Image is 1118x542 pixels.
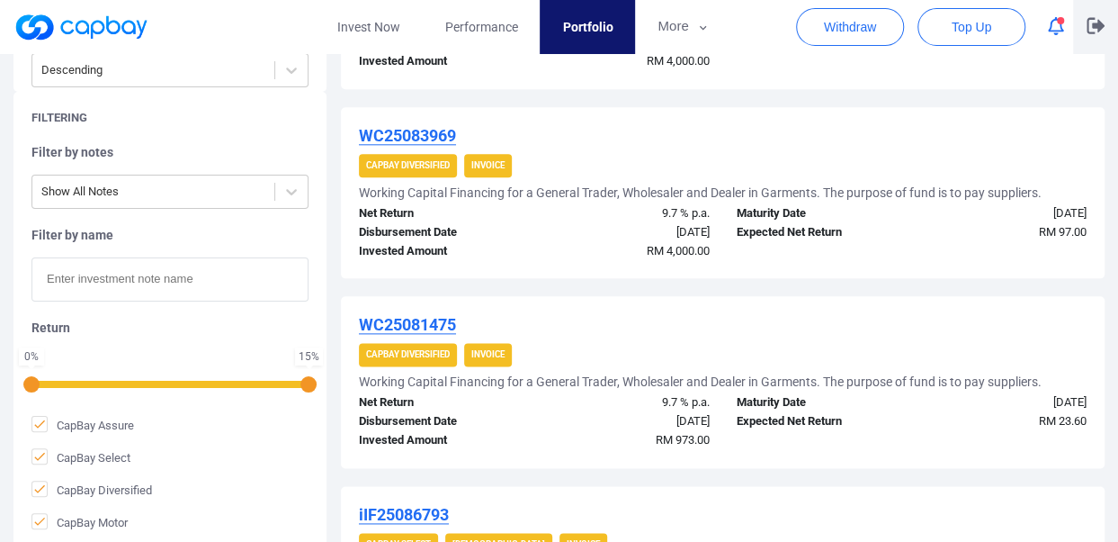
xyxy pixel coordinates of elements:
div: 15 % [299,351,319,362]
div: [DATE] [534,223,723,242]
span: RM 4,000.00 [646,54,709,68]
strong: Invoice [471,160,505,170]
div: [DATE] [534,412,723,431]
div: Maturity Date [722,393,911,412]
span: RM 4,000.00 [646,244,709,257]
div: [DATE] [911,393,1100,412]
div: Expected Net Return [722,412,911,431]
u: WC25083969 [359,126,456,145]
span: RM 97.00 [1039,225,1087,239]
div: Disbursement Date [345,412,534,431]
span: RM 23.60 [1039,414,1087,428]
div: [DATE] [911,204,1100,223]
span: RM 973.00 [655,433,709,447]
h5: Working Capital Financing for a General Trader, Wholesaler and Dealer in Garments. The purpose of... [359,185,1042,201]
div: 9.7 % p.a. [534,393,723,412]
div: 9.7 % p.a. [534,204,723,223]
strong: CapBay Diversified [366,160,450,170]
div: Net Return [345,393,534,412]
h5: Filtering [31,110,87,126]
strong: CapBay Diversified [366,349,450,359]
h5: Filter by name [31,227,309,243]
div: Invested Amount [345,52,534,71]
div: Disbursement Date [345,223,534,242]
h5: Filter by notes [31,144,309,160]
span: CapBay Diversified [31,481,152,499]
div: Net Return [345,204,534,223]
div: Expected Net Return [722,223,911,242]
span: CapBay Select [31,448,130,466]
u: iIF25086793 [359,505,449,524]
h5: Working Capital Financing for a General Trader, Wholesaler and Dealer in Garments. The purpose of... [359,374,1042,390]
span: Top Up [952,18,991,36]
span: CapBay Assure [31,416,134,434]
div: Invested Amount [345,242,534,261]
u: WC25081475 [359,315,456,334]
div: Invested Amount [345,431,534,450]
span: CapBay Motor [31,513,128,531]
span: Portfolio [562,17,613,37]
h5: Return [31,320,309,336]
input: Enter investment note name [31,257,309,302]
div: 0 % [22,351,40,362]
span: Performance [444,17,517,37]
button: Withdraw [796,8,904,46]
button: Top Up [917,8,1025,46]
strong: Invoice [471,349,505,359]
div: Maturity Date [722,204,911,223]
